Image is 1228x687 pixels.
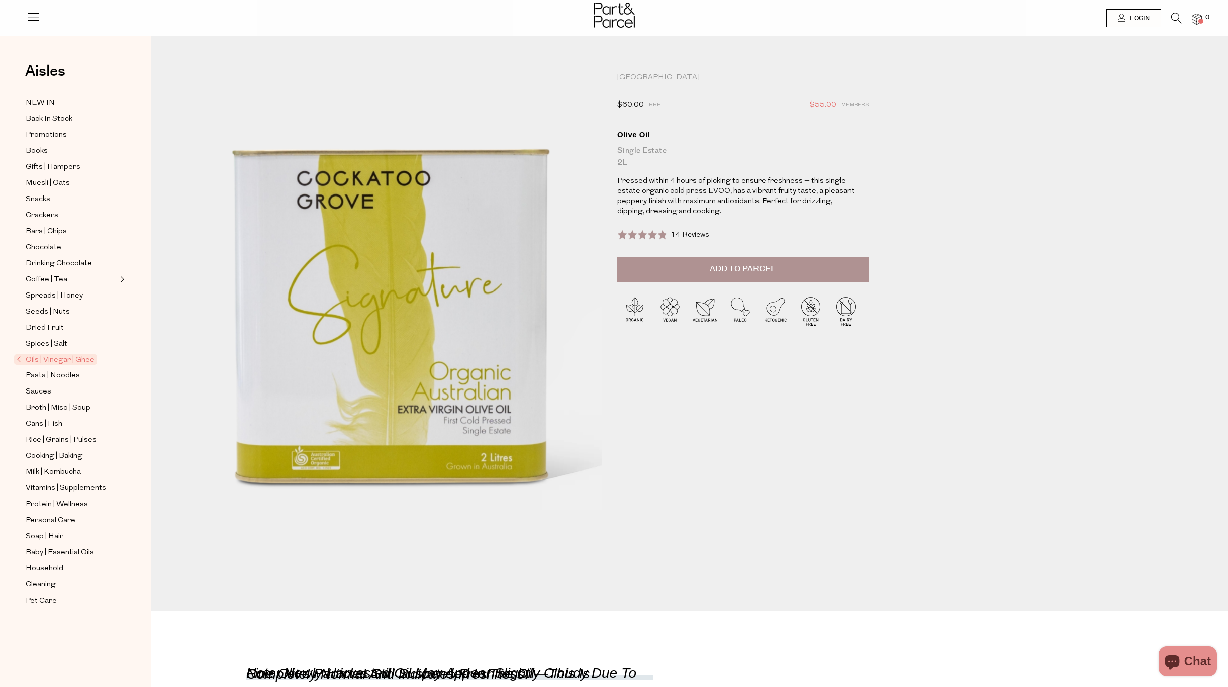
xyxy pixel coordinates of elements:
[26,129,117,141] a: Promotions
[828,293,864,329] img: P_P-ICONS-Live_Bec_V11_Dairy_Free.svg
[26,450,82,462] span: Cooking | Baking
[26,161,80,173] span: Gifts | Hampers
[246,665,636,682] span: Note: Newly harvested oil may appear slightly cloudy due to fine olive particles still suspended ...
[26,210,58,222] span: Crackers
[26,113,72,125] span: Back In Stock
[617,73,869,83] div: [GEOGRAPHIC_DATA]
[810,99,836,112] span: $55.00
[26,226,67,238] span: Bars | Chips
[26,258,92,270] span: Drinking Chocolate
[758,293,793,329] img: P_P-ICONS-Live_Bec_V11_Ketogenic.svg
[26,434,117,446] a: Rice | Grains | Pulses
[26,97,55,109] span: NEW IN
[26,418,62,430] span: Cans | Fish
[594,3,635,28] img: Part&Parcel
[26,385,117,398] a: Sauces
[723,293,758,329] img: P_P-ICONS-Live_Bec_V11_Paleo.svg
[118,273,125,285] button: Expand/Collapse Coffee | Tea
[26,225,117,238] a: Bars | Chips
[26,274,67,286] span: Coffee | Tea
[26,242,61,254] span: Chocolate
[26,161,117,173] a: Gifts | Hampers
[26,450,117,462] a: Cooking | Baking
[617,99,644,112] span: $60.00
[26,129,67,141] span: Promotions
[26,466,81,478] span: Milk | Kombucha
[26,482,117,495] a: Vitamins | Supplements
[649,99,660,112] span: RRP
[26,273,117,286] a: Coffee | Tea
[652,293,688,329] img: P_P-ICONS-Live_Bec_V11_Vegan.svg
[25,64,65,89] a: Aisles
[26,546,117,559] a: Baby | Essential Oils
[26,514,117,527] a: Personal Care
[26,257,117,270] a: Drinking Chocolate
[26,96,117,109] a: NEW IN
[26,530,117,543] a: Soap | Hair
[26,193,117,206] a: Snacks
[26,290,83,302] span: Spreads | Honey
[26,515,75,527] span: Personal Care
[671,231,709,239] span: 14 Reviews
[617,257,869,282] button: Add to Parcel
[1127,14,1150,23] span: Login
[26,595,117,607] a: Pet Care
[1156,646,1220,679] inbox-online-store-chat: Shopify online store chat
[26,369,117,382] a: Pasta | Noodles
[26,498,117,511] a: Protein | Wellness
[26,322,64,334] span: Dried Fruit
[25,60,65,82] span: Aisles
[617,145,869,169] div: Single Estate 2L
[793,293,828,329] img: P_P-ICONS-Live_Bec_V11_Gluten_Free.svg
[26,562,117,575] a: Household
[26,402,117,414] a: Broth | Miso | Soup
[617,293,652,329] img: P_P-ICONS-Live_Bec_V11_Organic.svg
[26,289,117,302] a: Spreads | Honey
[710,263,776,275] span: Add to Parcel
[26,499,88,511] span: Protein | Wellness
[26,547,94,559] span: Baby | Essential Oils
[841,99,869,112] span: Members
[181,76,602,573] img: Olive Oil
[26,482,106,495] span: Vitamins | Supplements
[26,306,117,318] a: Seeds | Nuts
[617,176,856,217] p: Pressed within 4 hours of picking to ensure freshness – this single estate organic cold press EVO...
[26,370,80,382] span: Pasta | Noodles
[26,434,97,446] span: Rice | Grains | Pulses
[26,466,117,478] a: Milk | Kombucha
[26,338,117,350] a: Spices | Salt
[1106,9,1161,27] a: Login
[26,209,117,222] a: Crackers
[26,306,70,318] span: Seeds | Nuts
[26,113,117,125] a: Back In Stock
[26,338,67,350] span: Spices | Salt
[26,531,63,543] span: Soap | Hair
[26,595,57,607] span: Pet Care
[26,386,51,398] span: Sauces
[26,145,117,157] a: Books
[1192,14,1202,24] a: 0
[26,402,90,414] span: Broth | Miso | Soup
[17,354,117,366] a: Oils | Vinegar | Ghee
[26,579,56,591] span: Cleaning
[26,578,117,591] a: Cleaning
[688,293,723,329] img: P_P-ICONS-Live_Bec_V11_Vegetarian.svg
[26,177,117,189] a: Muesli | Oats
[26,563,63,575] span: Household
[26,193,50,206] span: Snacks
[26,177,70,189] span: Muesli | Oats
[26,418,117,430] a: Cans | Fish
[14,354,97,365] span: Oils | Vinegar | Ghee
[26,322,117,334] a: Dried Fruit
[26,145,48,157] span: Books
[26,241,117,254] a: Chocolate
[524,666,528,682] span: .
[1203,13,1212,22] span: 0
[617,130,869,140] div: Olive Oil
